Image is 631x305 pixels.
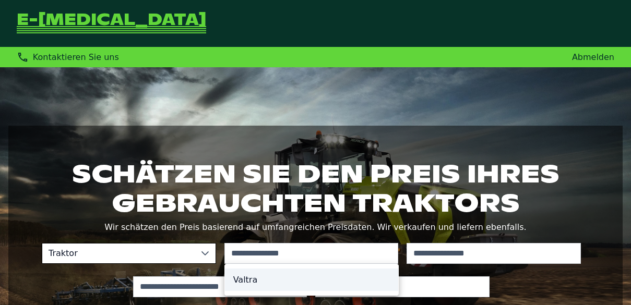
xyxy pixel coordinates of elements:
span: Kontaktieren Sie uns [33,52,119,62]
li: Valtra [225,269,398,291]
p: Wir schätzen den Preis basierend auf umfangreichen Preisdaten. Wir verkaufen und liefern ebenfalls. [42,220,589,235]
div: Kontaktieren Sie uns [17,51,119,63]
a: Abmelden [572,52,614,62]
a: Zurück zur Startseite [17,13,206,34]
ul: Option List [225,264,398,295]
span: Traktor [42,243,195,263]
h1: Schätzen Sie den Preis Ihres gebrauchten Traktors [42,159,589,217]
